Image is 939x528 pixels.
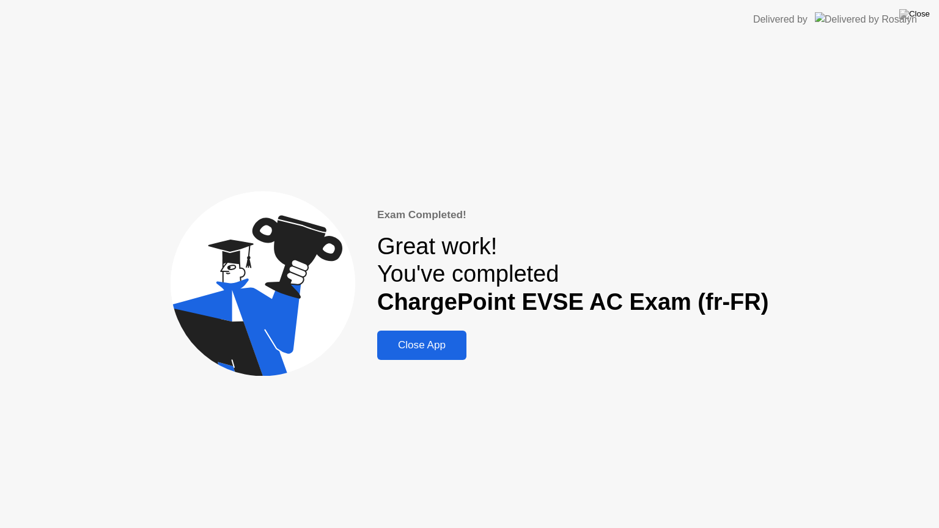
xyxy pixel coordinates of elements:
img: Close [899,9,930,19]
div: Close App [381,339,463,351]
b: ChargePoint EVSE AC Exam (fr-FR) [377,289,768,315]
div: Great work! You've completed [377,233,768,317]
button: Close App [377,331,466,360]
div: Exam Completed! [377,207,768,223]
div: Delivered by [753,12,808,27]
img: Delivered by Rosalyn [815,12,917,26]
